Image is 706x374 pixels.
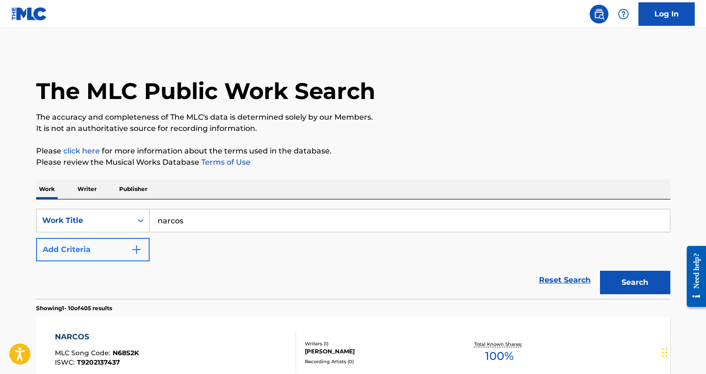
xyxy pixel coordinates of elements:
iframe: Chat Widget [659,329,706,374]
div: Writers ( 1 ) [305,340,447,347]
div: NARCOS [55,331,139,343]
iframe: Resource Center [680,238,706,314]
button: Search [600,271,670,294]
span: ISWC : [55,358,77,366]
img: search [593,8,605,20]
div: Drag [662,338,668,366]
p: Publisher [116,179,150,199]
p: Total Known Shares: [474,341,524,348]
p: Please for more information about the terms used in the database. [36,145,670,157]
form: Search Form [36,209,670,299]
a: Terms of Use [199,158,251,167]
img: MLC Logo [11,7,47,21]
a: click here [63,146,100,155]
p: The accuracy and completeness of The MLC's data is determined solely by our Members. [36,112,670,123]
p: Showing 1 - 10 of 405 results [36,304,112,313]
div: Recording Artists ( 0 ) [305,358,447,365]
a: Reset Search [534,270,595,290]
a: Public Search [590,5,608,23]
p: Please review the Musical Works Database [36,157,670,168]
p: Work [36,179,58,199]
span: T9202137437 [77,358,120,366]
div: Help [614,5,633,23]
img: 9d2ae6d4665cec9f34b9.svg [131,244,142,255]
p: It is not an authoritative source for recording information. [36,123,670,134]
a: Log In [638,2,695,26]
p: Writer [75,179,99,199]
span: MLC Song Code : [55,349,113,357]
span: 100 % [485,348,514,365]
h1: The MLC Public Work Search [36,77,375,105]
img: help [618,8,629,20]
button: Add Criteria [36,238,150,261]
div: [PERSON_NAME] [305,347,447,356]
div: Work Title [42,215,127,226]
span: N68S2K [113,349,139,357]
